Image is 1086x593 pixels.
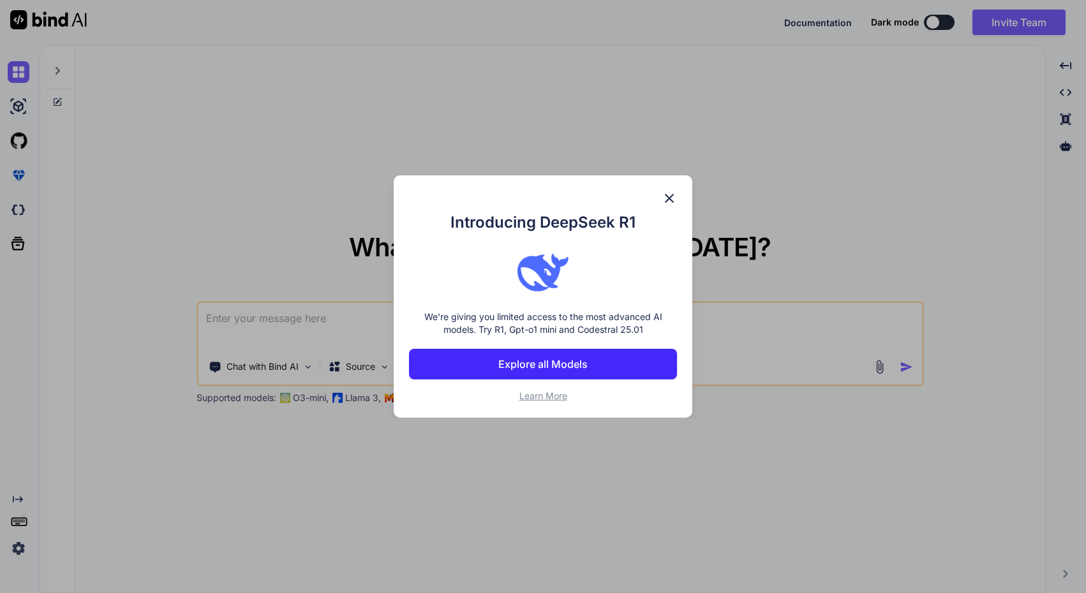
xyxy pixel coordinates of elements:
h1: Introducing DeepSeek R1 [409,211,677,234]
button: Explore all Models [409,349,677,379]
span: Learn More [519,390,567,401]
p: We're giving you limited access to the most advanced AI models. Try R1, Gpt-o1 mini and Codestral... [409,311,677,336]
img: bind logo [517,247,569,298]
img: close [662,191,677,206]
p: Explore all Models [498,356,588,372]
